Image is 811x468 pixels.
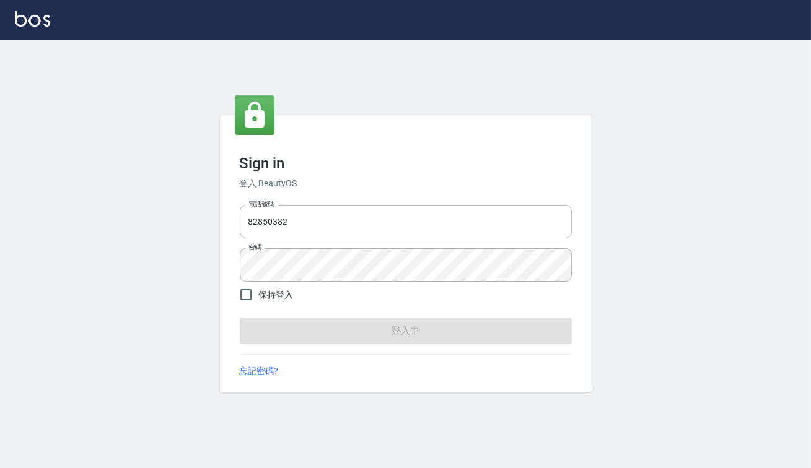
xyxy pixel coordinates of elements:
h3: Sign in [240,155,572,172]
label: 密碼 [248,243,261,252]
img: Logo [15,11,50,27]
span: 保持登入 [259,288,294,301]
label: 電話號碼 [248,199,274,209]
a: 忘記密碼? [240,365,279,378]
h6: 登入 BeautyOS [240,177,572,190]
